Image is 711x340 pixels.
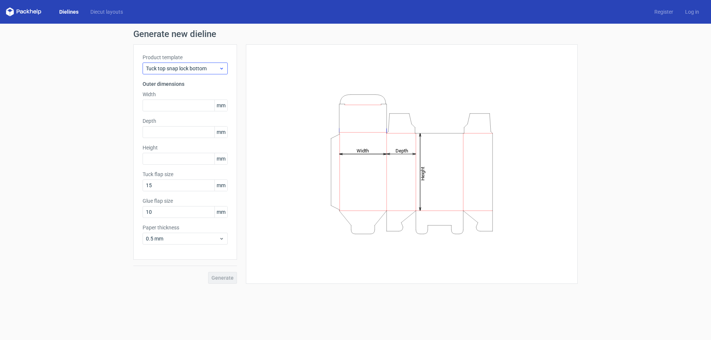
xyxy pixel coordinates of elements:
span: Tuck top snap lock bottom [146,65,219,72]
label: Product template [143,54,228,61]
label: Paper thickness [143,224,228,231]
label: Depth [143,117,228,125]
a: Dielines [53,8,84,16]
span: mm [214,127,227,138]
span: mm [214,100,227,111]
label: Tuck flap size [143,171,228,178]
tspan: Height [420,166,425,180]
label: Height [143,144,228,151]
tspan: Width [357,148,369,153]
label: Width [143,91,228,98]
label: Glue flap size [143,197,228,205]
a: Log in [679,8,705,16]
span: mm [214,206,227,218]
h3: Outer dimensions [143,80,228,88]
span: 0.5 mm [146,235,219,242]
h1: Generate new dieline [133,30,578,38]
a: Diecut layouts [84,8,129,16]
a: Register [648,8,679,16]
span: mm [214,153,227,164]
tspan: Depth [395,148,408,153]
span: mm [214,180,227,191]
